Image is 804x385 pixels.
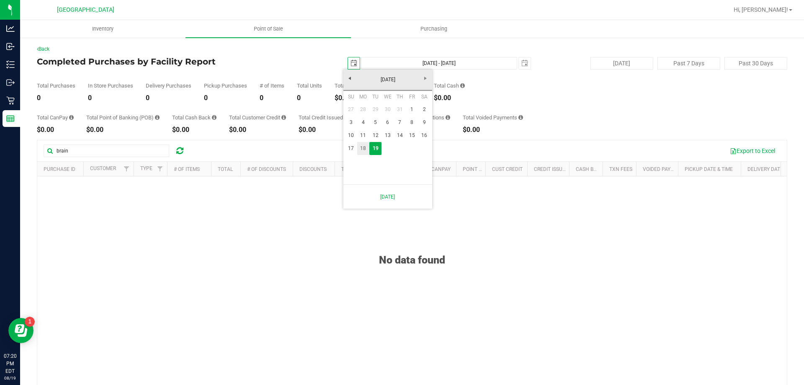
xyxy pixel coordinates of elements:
[369,116,381,129] a: 5
[348,57,360,69] span: select
[341,166,351,172] a: Tax
[88,95,133,101] div: 0
[406,116,418,129] a: 8
[519,57,531,69] span: select
[418,103,430,116] a: 2
[518,115,523,120] i: Sum of all voided payment transaction amounts, excluding tips and transaction fees, for all purch...
[394,103,406,116] a: 31
[6,96,15,105] inline-svg: Retail
[146,95,191,101] div: 0
[6,78,15,87] inline-svg: Outbound
[260,83,284,88] div: # of Items
[140,165,152,171] a: Type
[335,95,366,101] div: $0.00
[369,90,381,103] th: Tuesday
[8,318,33,343] iframe: Resource center
[418,90,430,103] th: Saturday
[357,116,369,129] a: 4
[418,129,430,142] a: 16
[345,116,357,129] a: 3
[229,115,286,120] div: Total Customer Credit
[204,83,247,88] div: Pickup Purchases
[90,165,116,171] a: Customer
[345,103,357,116] a: 27
[212,115,216,120] i: Sum of the cash-back amounts from rounded-up electronic payments for all purchases in the date ra...
[172,127,216,133] div: $0.00
[381,103,394,116] a: 30
[297,95,322,101] div: 0
[463,115,523,120] div: Total Voided Payments
[37,83,75,88] div: Total Purchases
[609,166,632,172] a: Txn Fees
[734,6,788,13] span: Hi, [PERSON_NAME]!
[299,166,327,172] a: Discounts
[381,116,394,129] a: 6
[418,116,430,129] a: 9
[44,166,75,172] a: Purchase ID
[394,129,406,142] a: 14
[174,166,200,172] a: # of Items
[357,142,369,155] a: 18
[724,144,781,158] button: Export to Excel
[351,20,516,38] a: Purchasing
[299,115,349,120] div: Total Credit Issued
[6,42,15,51] inline-svg: Inbound
[155,115,160,120] i: Sum of the successful, non-voided point-of-banking payment transactions, both via payment termina...
[57,6,114,13] span: [GEOGRAPHIC_DATA]
[357,90,369,103] th: Monday
[37,115,74,120] div: Total CanPay
[37,46,49,52] a: Back
[25,317,35,327] iframe: Resource center unread badge
[120,162,134,176] a: Filter
[153,162,167,176] a: Filter
[409,25,459,33] span: Purchasing
[81,25,125,33] span: Inventory
[86,127,160,133] div: $0.00
[492,166,523,172] a: Cust Credit
[69,115,74,120] i: Sum of the successful, non-voided CanPay payment transactions for all purchases in the date range.
[357,103,369,116] a: 28
[343,73,433,86] a: [DATE]
[86,115,160,120] div: Total Point of Banking (POB)
[242,25,294,33] span: Point of Sale
[460,83,465,88] i: Sum of the successful, non-voided cash payment transactions for all purchases in the date range. ...
[463,166,522,172] a: Point of Banking (POB)
[229,127,286,133] div: $0.00
[37,127,74,133] div: $0.00
[534,166,569,172] a: Credit Issued
[576,166,603,172] a: Cash Back
[345,129,357,142] a: 10
[381,129,394,142] a: 13
[37,95,75,101] div: 0
[406,90,418,103] th: Friday
[406,103,418,116] a: 1
[446,115,450,120] i: Sum of all round-up-to-next-dollar total price adjustments for all purchases in the date range.
[4,352,16,375] p: 07:20 PM EDT
[381,90,394,103] th: Wednesday
[37,233,787,266] div: No data found
[369,103,381,116] a: 29
[297,83,322,88] div: Total Units
[431,166,451,172] a: CanPay
[369,142,381,155] a: 19
[204,95,247,101] div: 0
[657,57,720,70] button: Past 7 Days
[6,114,15,123] inline-svg: Reports
[146,83,191,88] div: Delivery Purchases
[37,57,287,66] h4: Completed Purchases by Facility Report
[724,57,787,70] button: Past 30 Days
[6,24,15,33] inline-svg: Analytics
[747,166,783,172] a: Delivery Date
[172,115,216,120] div: Total Cash Back
[88,83,133,88] div: In Store Purchases
[343,72,356,85] a: Previous
[186,20,351,38] a: Point of Sale
[6,60,15,69] inline-svg: Inventory
[434,95,465,101] div: $0.00
[4,375,16,381] p: 08/19
[643,166,684,172] a: Voided Payment
[281,115,286,120] i: Sum of the successful, non-voided payments using account credit for all purchases in the date range.
[348,188,428,205] a: [DATE]
[434,83,465,88] div: Total Cash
